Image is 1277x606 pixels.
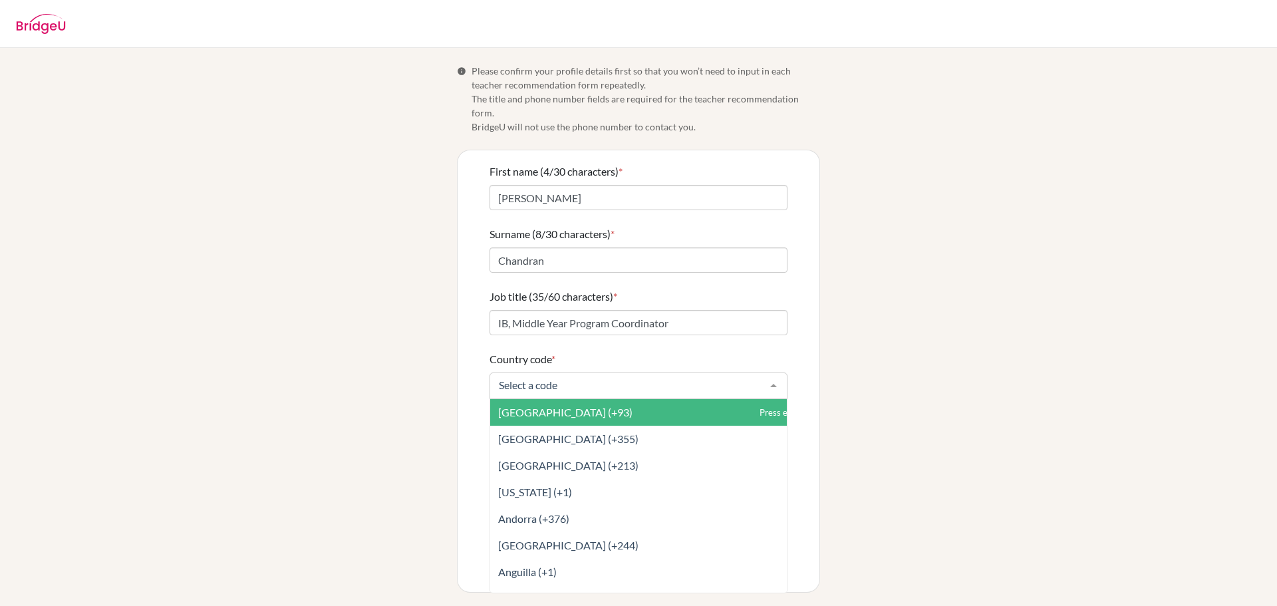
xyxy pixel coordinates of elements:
span: Please confirm your profile details first so that you won’t need to input in each teacher recomme... [472,64,820,134]
span: Anguilla (+1) [498,565,557,578]
input: Enter your job title [490,310,787,335]
label: First name (4/30 characters) [490,164,623,180]
span: [GEOGRAPHIC_DATA] (+244) [498,539,638,551]
span: Info [457,67,466,76]
span: [GEOGRAPHIC_DATA] (+93) [498,406,633,418]
span: [US_STATE] (+1) [498,486,572,498]
input: Enter your first name [490,185,787,210]
span: [GEOGRAPHIC_DATA] (+355) [498,432,638,445]
input: Enter your surname [490,247,787,273]
input: Select a code [496,379,760,392]
label: Job title (35/60 characters) [490,289,617,305]
span: Antarctica (+672) [498,592,579,605]
span: Andorra (+376) [498,512,569,525]
img: BridgeU logo [16,14,66,34]
label: Country code [490,351,555,367]
label: Surname (8/30 characters) [490,226,615,242]
span: [GEOGRAPHIC_DATA] (+213) [498,459,638,472]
